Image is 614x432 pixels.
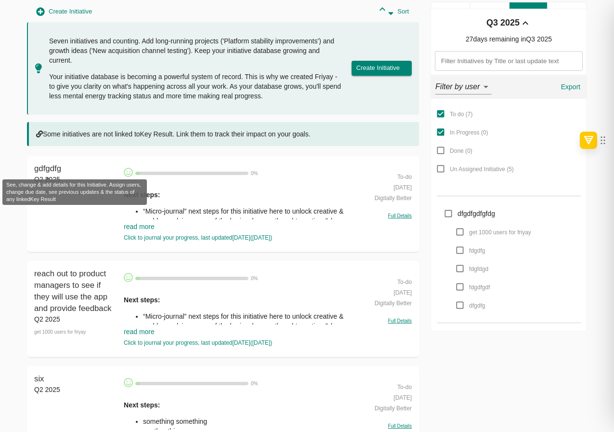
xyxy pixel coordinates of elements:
span: Some initiatives are not linked to Key Result . Link them to track their impact on your goals. [43,129,311,139]
span: Un Assigned Initiative ( 5 ) [450,166,514,173]
span: Done ( 0 ) [450,148,472,154]
div: To-do [355,381,412,391]
button: Create Initiative [35,1,94,22]
li: something something [143,417,350,426]
span: Full Details [388,423,412,429]
span: Create Initiative [356,63,400,74]
div: Q3 2025 [486,17,520,29]
span: Create Initiative [37,6,92,17]
div: get 1000 users for friyay [34,324,119,340]
span: 27 days remaining in Q3 2025 [466,35,552,43]
span: Full Details [388,318,412,324]
input: Filter Initiatives by Title or last update text [435,51,583,71]
div: Digitally Better [355,192,412,202]
div: Digitally Better [355,402,412,413]
div: get 1000 users for friyay [34,184,119,201]
span: fdgfdgd [469,266,488,272]
li: “Micro-journal” next steps for this initiative here to unlock creative & problem-solving areas of... [143,206,350,235]
p: Your initiative database is becoming a powerful system of record. This is why we created Friyay -... [49,72,344,101]
span: dfgdfg [469,302,485,309]
span: reach out to product managers to see if they will use the app and provide feedback [34,269,111,313]
a: read more [124,223,155,230]
strong: Next steps: [124,191,160,199]
span: 0 % [251,381,258,386]
div: Click to journal your progress, last updated [DATE] ( [DATE] ) [124,234,350,242]
span: In Progress ( 0 ) [450,129,488,136]
button: Sort [375,1,411,22]
li: “Micro-journal” next steps for this initiative here to unlock creative & problem-solving areas of... [143,311,350,340]
div: [DATE] [355,391,412,402]
button: Export [555,75,586,98]
span: fdgdfgdf [469,284,490,291]
span: six [34,374,44,383]
div: Q2 2025 [34,175,119,184]
span: To do ( 7 ) [450,111,472,118]
span: fdgdfg [469,247,485,254]
em: Filter by user [435,82,480,91]
span: Full Details [388,213,412,218]
a: read more [124,328,155,336]
div: [DATE] [355,286,412,297]
span: Sort [378,3,409,20]
div: To-do [355,171,412,181]
div: Q2 2025 [34,314,119,324]
div: [DATE] [355,181,412,192]
div: Filter by user [435,79,491,94]
span: 0 % [251,276,258,281]
div: Digitally Better [355,297,412,308]
span: get 1000 users for friyay [469,229,531,236]
span: gdfgdfg [34,164,61,173]
p: Seven initiatives and counting. Add long-running projects ('Platform stability improvements') and... [49,36,344,65]
div: To-do [355,276,412,286]
span: Export [559,81,582,93]
div: Click to journal your progress, last updated [DATE] ( [DATE] ) [124,339,350,347]
span: dfgdfgdfgfdg [457,210,495,217]
button: Create Initiative [352,61,412,76]
div: Q2 2025 [34,385,119,394]
span: 0 % [251,171,258,176]
strong: Next steps: [124,401,160,409]
strong: Next steps: [124,296,160,304]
